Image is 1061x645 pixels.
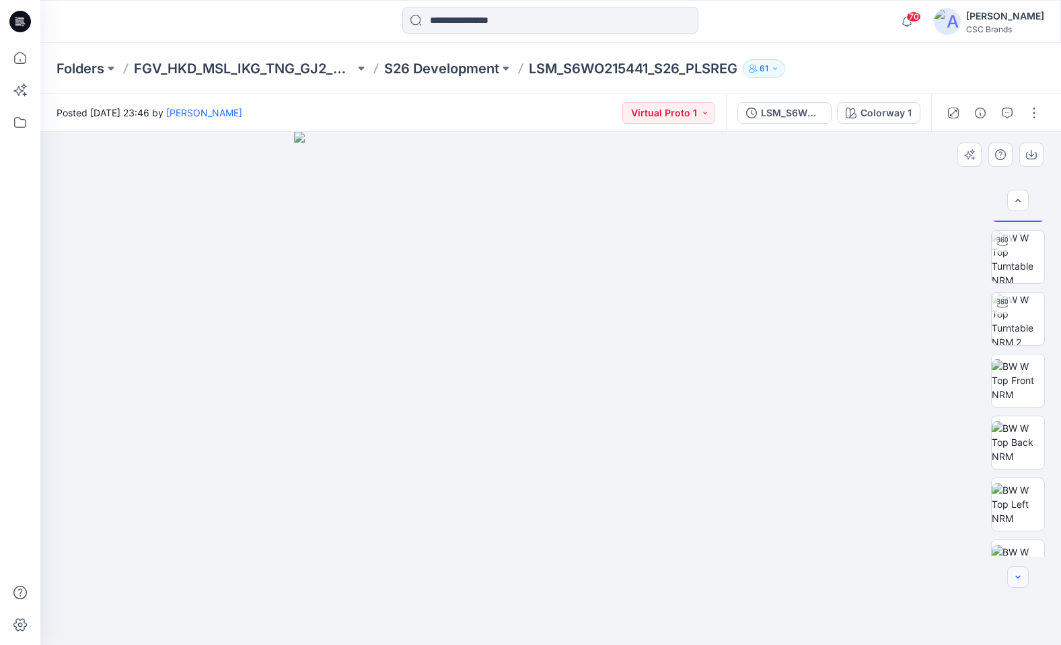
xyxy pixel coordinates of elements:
a: S26 Development [384,59,499,78]
button: 61 [743,59,785,78]
img: BW W Top Front NRM [992,359,1044,402]
div: [PERSON_NAME] [966,8,1044,24]
img: BW W Top Left NRM [992,483,1044,525]
button: LSM_S6WO215441_S26_PLSREG_VP1 [737,102,832,124]
span: Posted [DATE] 23:46 by [57,106,242,120]
img: BW W Top Turntable NRM 2 [992,293,1044,345]
div: Colorway 1 [861,106,912,120]
img: BW W Top Turntable NRM [992,231,1044,283]
a: FGV_HKD_MSL_IKG_TNG_GJ2_HAL [134,59,355,78]
span: 70 [906,11,921,22]
a: [PERSON_NAME] [166,107,242,118]
img: BW W Top Front Chest NRM [992,545,1044,587]
a: Folders [57,59,104,78]
img: BW W Top Back NRM [992,421,1044,463]
button: Colorway 1 [837,102,920,124]
p: LSM_S6WO215441_S26_PLSREG [529,59,737,78]
img: avatar [934,8,961,35]
p: 61 [760,61,768,76]
img: eyJhbGciOiJIUzI1NiIsImtpZCI6IjAiLCJzbHQiOiJzZXMiLCJ0eXAiOiJKV1QifQ.eyJkYXRhIjp7InR5cGUiOiJzdG9yYW... [294,132,807,645]
div: LSM_S6WO215441_S26_PLSREG_VP1 [761,106,823,120]
button: Details [969,102,991,124]
div: CSC Brands [966,24,1044,34]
